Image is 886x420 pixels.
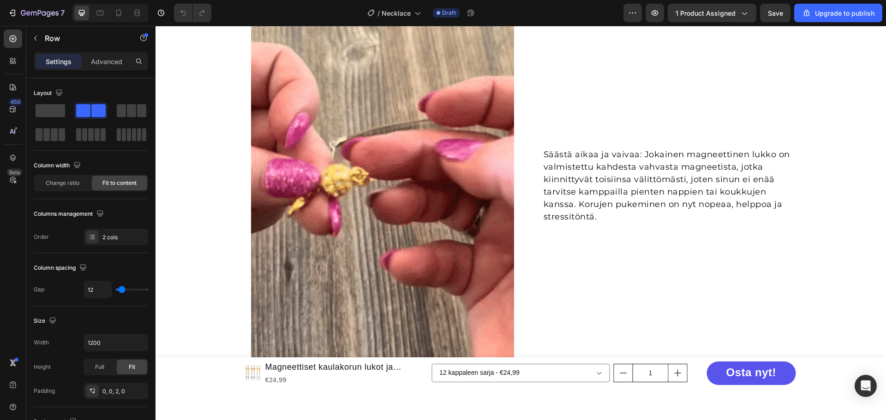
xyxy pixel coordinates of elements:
[34,387,55,395] div: Padding
[129,363,135,371] span: Fit
[34,160,83,172] div: Column width
[7,169,22,176] div: Beta
[9,98,22,106] div: 450
[34,315,58,327] div: Size
[377,8,380,18] span: /
[102,387,146,396] div: 0, 0, 2, 0
[46,179,79,187] span: Change ratio
[91,57,122,66] p: Advanced
[388,123,635,197] p: Säästä aikaa ja vaivaa: Jokainen magneettinen lukko on valmistettu kahdesta vahvasta magneetista,...
[794,4,882,22] button: Upgrade to publish
[676,8,736,18] span: 1 product assigned
[571,340,621,353] span: Osta nyt!
[382,8,411,18] span: Necklace
[802,8,874,18] div: Upgrade to publish
[34,285,44,294] div: Gap
[34,338,49,347] div: Width
[459,338,477,356] button: decrement
[174,4,211,22] div: Undo/Redo
[477,338,513,356] input: quantity
[45,33,123,44] p: Row
[34,233,49,241] div: Order
[102,179,137,187] span: Fit to content
[34,208,106,220] div: Columns management
[156,26,886,389] iframe: Design area
[84,334,148,351] input: Auto
[768,9,783,17] span: Save
[442,9,456,17] span: Draft
[34,87,65,100] div: Layout
[855,375,877,397] div: Open Intercom Messenger
[760,4,790,22] button: Save
[513,338,532,356] button: increment
[95,363,104,371] span: Full
[102,233,146,242] div: 2 cols
[46,57,72,66] p: Settings
[4,4,69,22] button: 7
[668,4,756,22] button: 1 product assigned
[34,363,51,371] div: Height
[34,262,89,274] div: Column spacing
[60,7,65,18] p: 7
[551,336,640,359] a: Osta nyt!
[84,281,112,298] input: Auto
